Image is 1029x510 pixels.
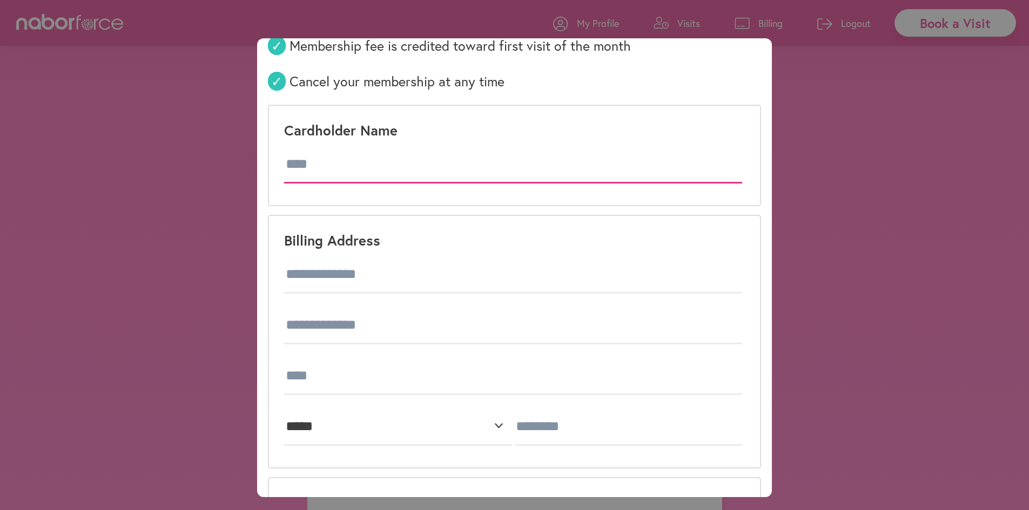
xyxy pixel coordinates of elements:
p: Billing Address [284,231,380,249]
p: Cardholder Name [284,121,398,139]
span: Cancel your membership at any time [268,72,505,91]
span: Membership fee is credited toward first visit of the month [268,36,631,55]
span: ✓ [268,36,286,55]
span: ✓ [268,72,286,91]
